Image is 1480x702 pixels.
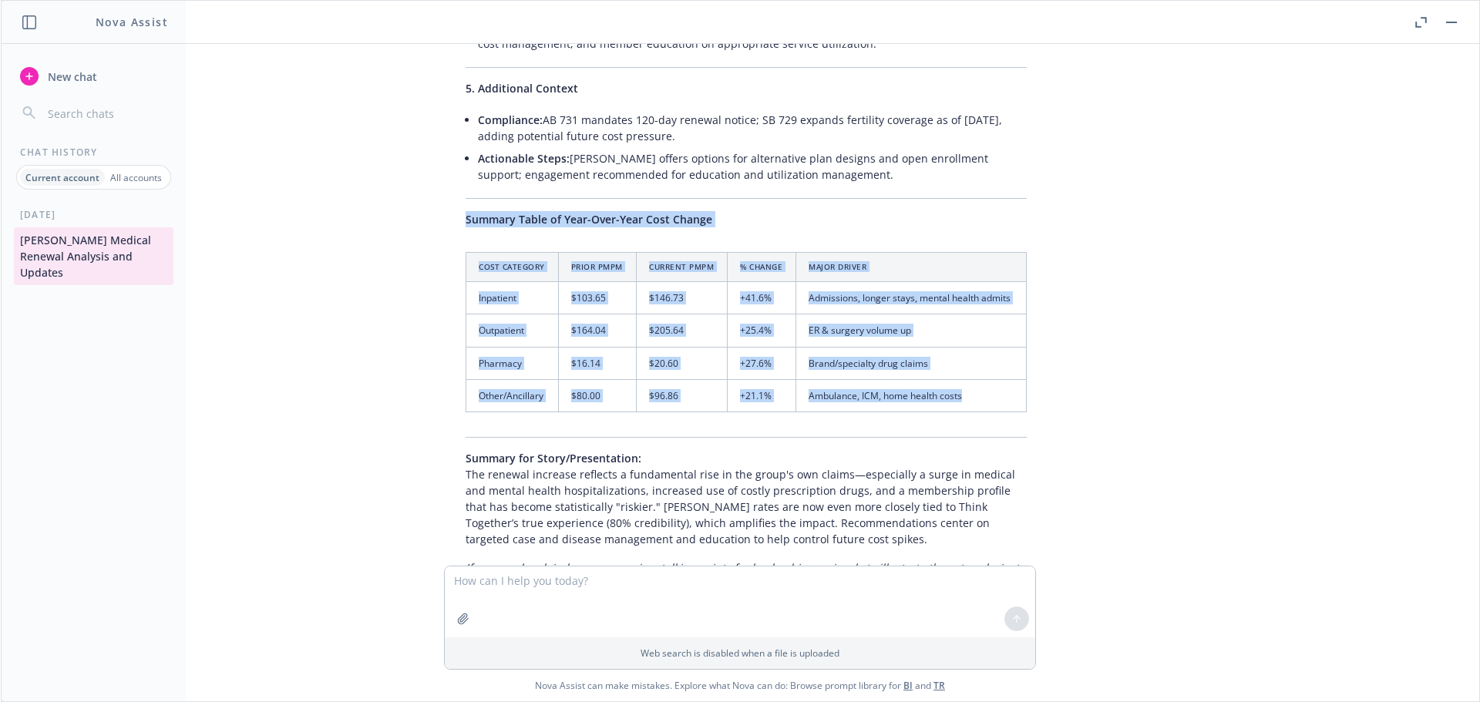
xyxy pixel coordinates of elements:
[466,314,559,347] td: Outpatient
[796,282,1027,314] td: Admissions, longer stays, mental health admits
[466,282,559,314] td: Inpatient
[478,151,570,166] span: Actionable Steps:
[110,171,162,184] p: All accounts
[466,451,641,465] span: Summary for Story/Presentation:
[466,253,559,282] th: Cost Category
[796,314,1027,347] td: ER & surgery volume up
[558,314,636,347] td: $164.04
[933,679,945,692] a: TR
[637,314,728,347] td: $205.64
[478,147,1027,186] li: [PERSON_NAME] offers options for alternative plan designs and open enrollment support; engagement...
[454,647,1026,660] p: Web search is disabled when a file is uploaded
[796,253,1027,282] th: Major Driver
[466,450,1027,547] p: The renewal increase reflects a fundamental rise in the group's own claims—especially a surge in ...
[45,102,167,124] input: Search chats
[478,109,1027,147] li: AB 731 mandates 120-day renewal notice; SB 729 expands fertility coverage as of [DATE], adding po...
[728,314,796,347] td: +25.4%
[728,282,796,314] td: +41.6%
[728,347,796,379] td: +27.6%
[478,113,543,127] span: Compliance:
[558,253,636,282] th: Prior PMPM
[728,253,796,282] th: % Change
[558,282,636,314] td: $103.65
[466,81,578,96] span: 5. Additional Context
[637,379,728,411] td: $96.86
[14,62,173,90] button: New chat
[796,379,1027,411] td: Ambulance, ICM, home health costs
[796,347,1027,379] td: Brand/specialty drug claims
[25,171,99,184] p: Current account
[558,379,636,411] td: $80.00
[45,69,97,85] span: New chat
[466,379,559,411] td: Other/Ancillary
[14,227,173,285] button: [PERSON_NAME] Medical Renewal Analysis and Updates
[535,670,945,701] span: Nova Assist can make mistakes. Explore what Nova can do: Browse prompt library for and
[466,560,1019,591] em: If you need a plain-language version, talking points for leadership, or visuals to illustrate the...
[903,679,913,692] a: BI
[466,347,559,379] td: Pharmacy
[637,282,728,314] td: $146.73
[558,347,636,379] td: $16.14
[2,146,186,159] div: Chat History
[637,347,728,379] td: $20.60
[728,379,796,411] td: +21.1%
[96,14,168,30] h1: Nova Assist
[2,208,186,221] div: [DATE]
[637,253,728,282] th: Current PMPM
[466,212,712,227] span: Summary Table of Year-Over-Year Cost Change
